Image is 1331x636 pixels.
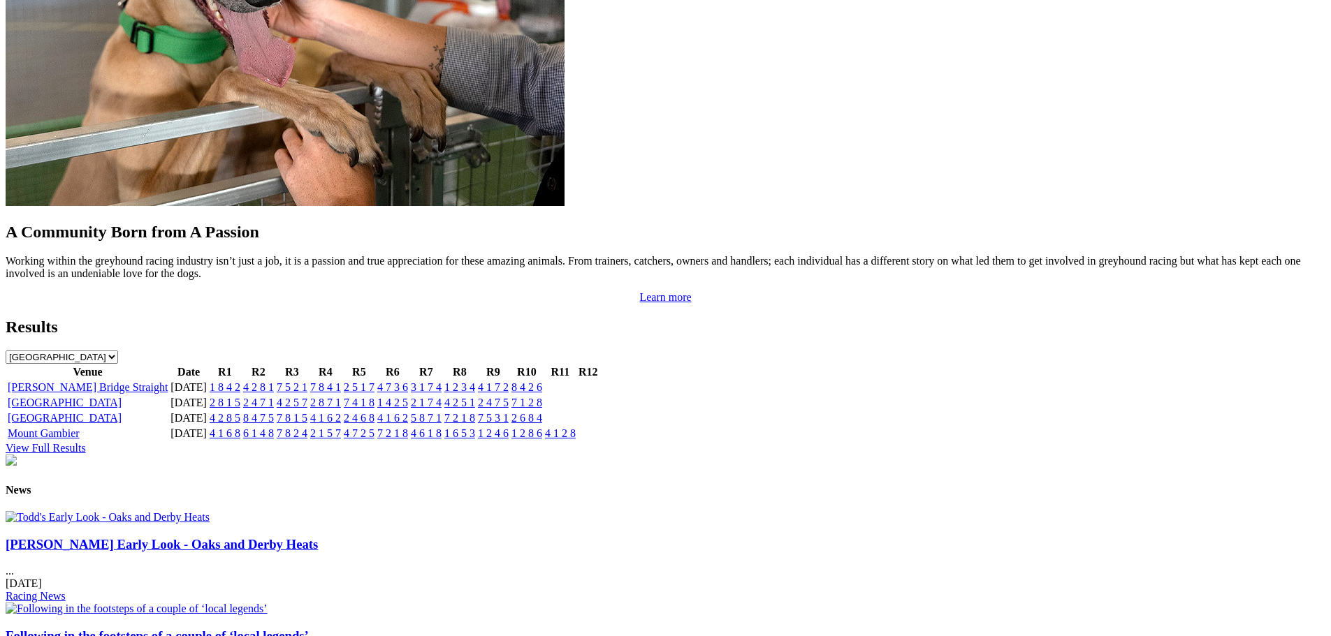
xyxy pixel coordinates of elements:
th: Date [170,365,208,379]
a: 4 1 2 8 [545,427,576,439]
a: 7 8 1 5 [277,412,307,424]
a: 1 8 4 2 [210,381,240,393]
a: 7 4 1 8 [344,397,374,408]
a: 2 1 7 4 [411,397,442,408]
th: R12 [578,365,599,379]
p: Working within the greyhound racing industry isn’t just a job, it is a passion and true appreciat... [6,255,1325,280]
td: [DATE] [170,380,208,394]
th: R11 [544,365,576,379]
th: R10 [511,365,543,379]
a: 8 4 7 5 [243,412,274,424]
a: 4 1 6 8 [210,427,240,439]
img: Following in the footsteps of a couple of ‘local legends’ [6,602,268,615]
a: 5 8 7 1 [411,412,442,424]
a: 4 7 2 5 [344,427,374,439]
td: [DATE] [170,427,208,441]
a: View Full Results [6,442,86,454]
a: 2 5 1 7 [344,381,374,393]
a: 2 4 7 5 [478,397,509,408]
td: [DATE] [170,396,208,410]
a: 2 8 7 1 [310,397,341,408]
a: 1 6 5 3 [444,427,475,439]
a: 7 2 1 8 [377,427,408,439]
img: chasers_homepage.jpg [6,454,17,466]
a: 4 2 8 1 [243,381,274,393]
a: 2 4 7 1 [243,397,274,408]
a: 7 1 2 8 [511,397,542,408]
a: 7 5 3 1 [478,412,509,424]
a: 1 4 2 5 [377,397,408,408]
a: 4 2 8 5 [210,412,240,424]
a: 7 8 4 1 [310,381,341,393]
a: 7 2 1 8 [444,412,475,424]
a: 6 1 4 8 [243,427,274,439]
a: 2 1 5 7 [310,427,341,439]
a: 4 2 5 7 [277,397,307,408]
span: [DATE] [6,577,42,589]
a: [PERSON_NAME] Early Look - Oaks and Derby Heats [6,537,318,552]
a: 4 1 7 2 [478,381,509,393]
th: R4 [310,365,342,379]
th: Venue [7,365,168,379]
th: R2 [242,365,275,379]
a: [GEOGRAPHIC_DATA] [8,397,122,408]
img: Todd's Early Look - Oaks and Derby Heats [6,511,210,524]
a: 4 1 6 2 [377,412,408,424]
a: 1 2 8 6 [511,427,542,439]
th: R8 [444,365,476,379]
a: 4 6 1 8 [411,427,442,439]
a: 4 1 6 2 [310,412,341,424]
a: [GEOGRAPHIC_DATA] [8,412,122,424]
a: 2 8 1 5 [210,397,240,408]
a: 8 4 2 6 [511,381,542,393]
h4: News [6,484,1325,496]
td: [DATE] [170,411,208,425]
div: ... [6,537,1325,603]
a: Mount Gambier [8,427,80,439]
th: R1 [209,365,241,379]
a: 4 2 5 1 [444,397,475,408]
a: 1 2 3 4 [444,381,475,393]
th: R3 [276,365,308,379]
a: 2 4 6 8 [344,412,374,424]
th: R6 [377,365,409,379]
h2: Results [6,318,1325,337]
a: 4 7 3 6 [377,381,408,393]
a: Racing News [6,590,66,602]
a: 2 6 8 4 [511,412,542,424]
a: 3 1 7 4 [411,381,442,393]
th: R7 [410,365,442,379]
a: 7 5 2 1 [277,381,307,393]
th: R9 [477,365,509,379]
a: Learn more [639,291,691,303]
th: R5 [343,365,375,379]
a: 7 8 2 4 [277,427,307,439]
h2: A Community Born from A Passion [6,223,1325,242]
a: [PERSON_NAME] Bridge Straight [8,381,168,393]
a: 1 2 4 6 [478,427,509,439]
